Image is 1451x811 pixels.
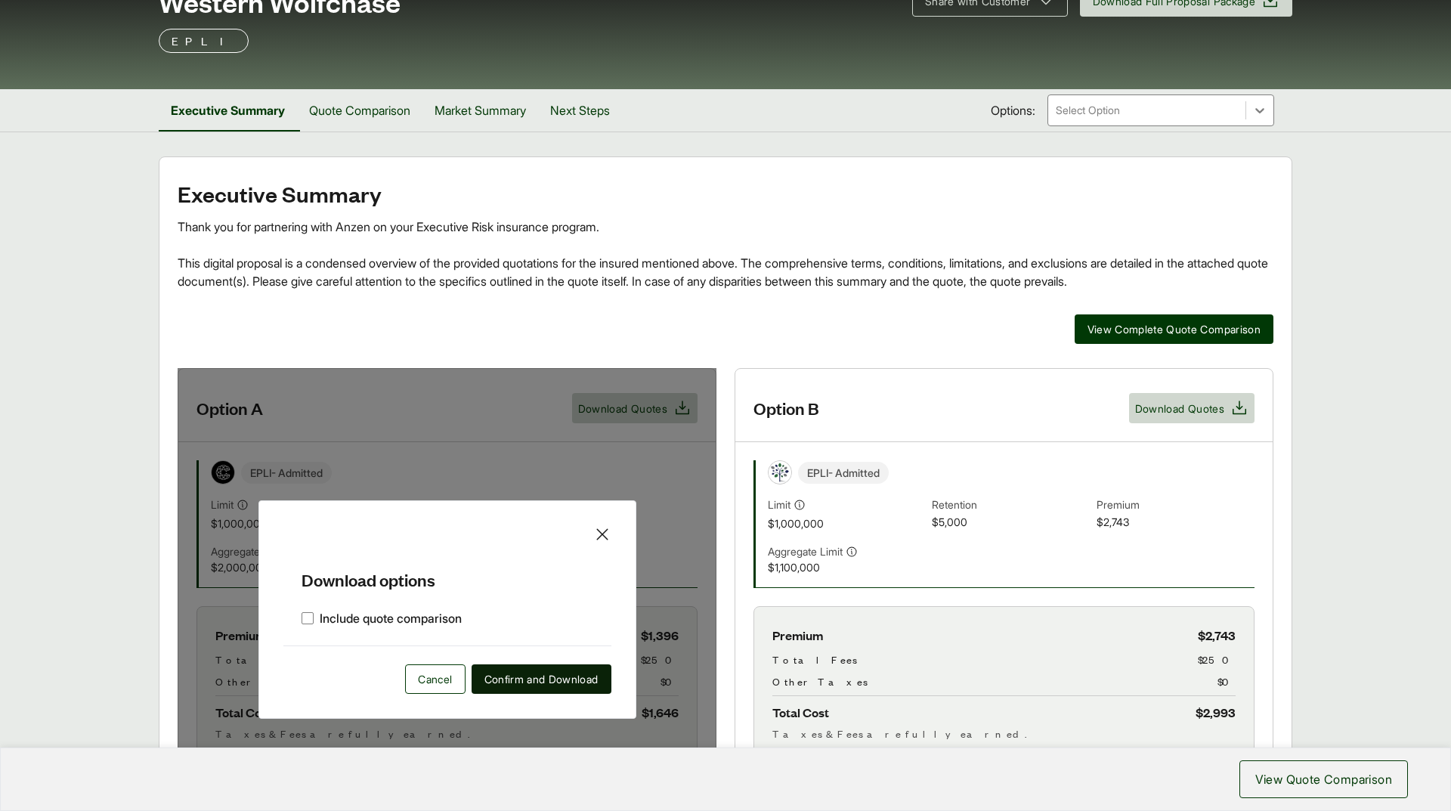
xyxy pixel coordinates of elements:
span: $1,000,000 [768,515,926,531]
span: $250 [1198,652,1236,667]
span: Retention [932,497,1090,514]
span: $2,743 [1198,625,1236,645]
span: Limit [768,497,790,512]
span: Aggregate Limit [768,543,843,559]
span: Total Fees [772,652,857,667]
button: Quote Comparison [297,89,422,132]
span: Premium [772,625,823,645]
p: EPLI [172,32,236,50]
span: $2,993 [1196,702,1236,723]
span: Other Taxes [772,673,868,689]
span: $2,743 [1097,514,1255,531]
h5: Download options [283,543,611,591]
img: Berkley Management Protection [769,461,791,484]
span: Total Cost [772,702,829,723]
span: Confirm and Download [484,671,599,687]
button: Next Steps [538,89,622,132]
span: $1,100,000 [768,559,926,575]
span: $5,000 [932,514,1090,531]
h2: Executive Summary [178,181,1273,206]
span: View Quote Comparison [1255,770,1392,788]
span: View Complete Quote Comparison [1087,321,1261,337]
span: EPLI - Admitted [798,462,889,484]
button: Download Quotes [1129,393,1255,423]
button: Market Summary [422,89,538,132]
span: Premium [1097,497,1255,514]
span: Download Quotes [1135,401,1224,416]
button: Confirm and Download [472,664,611,694]
div: Taxes & Fees are fully earned. [772,726,1236,741]
button: Cancel [405,664,465,694]
div: Thank you for partnering with Anzen on your Executive Risk insurance program. This digital propos... [178,218,1273,290]
button: View Complete Quote Comparison [1075,314,1274,344]
button: Executive Summary [159,89,297,132]
label: Include quote comparison [302,609,462,627]
button: View Quote Comparison [1239,760,1408,798]
span: $0 [1217,673,1236,689]
span: Options: [991,101,1035,119]
span: Cancel [418,671,452,687]
h3: Option B [753,397,819,419]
